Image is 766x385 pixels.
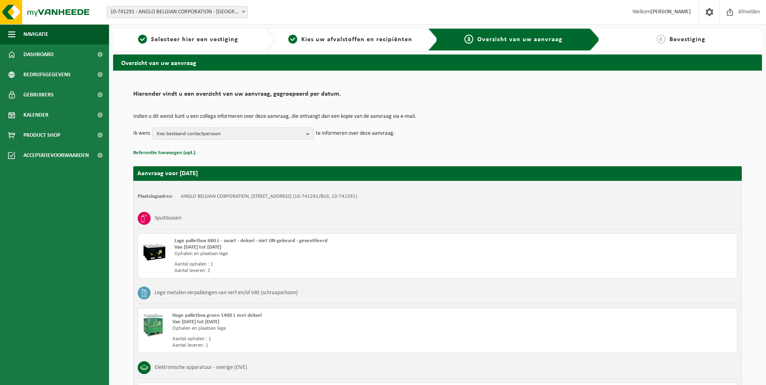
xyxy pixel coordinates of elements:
[464,35,473,44] span: 3
[117,35,259,44] a: 1Selecteer hier een vestiging
[288,35,297,44] span: 2
[133,91,742,102] h2: Hieronder vindt u een overzicht van uw aanvraag, gegroepeerd per datum.
[151,36,238,43] span: Selecteer hier een vestiging
[181,193,357,200] td: ANGLO BELGIAN CORPORATION, [STREET_ADDRESS] (10-741291/BUS, 10-741291)
[172,313,262,318] span: Hoge palletbox groen 1400 L met deksel
[172,319,219,324] strong: Van [DATE] tot [DATE]
[138,194,173,199] strong: Plaatsingsadres:
[172,336,468,342] div: Aantal ophalen : 1
[651,9,691,15] strong: [PERSON_NAME]
[174,245,221,250] strong: Van [DATE] tot [DATE]
[279,35,422,44] a: 2Kies uw afvalstoffen en recipiënten
[155,212,181,225] h3: Spuitbussen
[133,128,150,140] p: Ik wens
[23,125,60,145] span: Product Shop
[23,105,48,125] span: Kalender
[301,36,412,43] span: Kies uw afvalstoffen en recipiënten
[172,342,468,349] div: Aantal leveren: 1
[23,44,54,65] span: Dashboard
[657,35,665,44] span: 4
[669,36,705,43] span: Bevestiging
[23,85,54,105] span: Gebruikers
[172,325,468,332] div: Ophalen en plaatsen lege
[23,65,71,85] span: Bedrijfsgegevens
[316,128,395,140] p: te informeren over deze aanvraag.
[155,287,298,299] h3: Lege metalen verpakkingen van verf en/of inkt (schraapschoon)
[157,128,303,140] span: Kies bestaand contactpersoon
[138,35,147,44] span: 1
[107,6,248,18] span: 10-741291 - ANGLO BELGIAN CORPORATION - GENT
[23,145,89,165] span: Acceptatievoorwaarden
[174,261,470,268] div: Aantal ophalen : 1
[107,6,248,18] span: 10-741291 - ANGLO BELGIAN CORPORATION - GENT
[477,36,562,43] span: Overzicht van uw aanvraag
[174,268,470,274] div: Aantal leveren: 2
[155,361,247,374] h3: Elektronische apparatuur - overige (OVE)
[152,128,314,140] button: Kies bestaand contactpersoon
[174,238,327,243] span: Lage palletbox 680 L - zwart - deksel - niet UN-gekeurd - geventileerd
[133,114,742,119] p: Indien u dit wenst kunt u een collega informeren over deze aanvraag, die ontvangt dan een kopie v...
[133,148,195,158] button: Referentie toevoegen (opt.)
[174,251,470,257] div: Ophalen en plaatsen lege
[113,54,762,70] h2: Overzicht van uw aanvraag
[142,312,164,337] img: PB-HB-1400-HPE-GN-11.png
[23,24,48,44] span: Navigatie
[142,238,166,262] img: PB-LB-0680-HPE-BK-11.png
[137,170,198,177] strong: Aanvraag voor [DATE]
